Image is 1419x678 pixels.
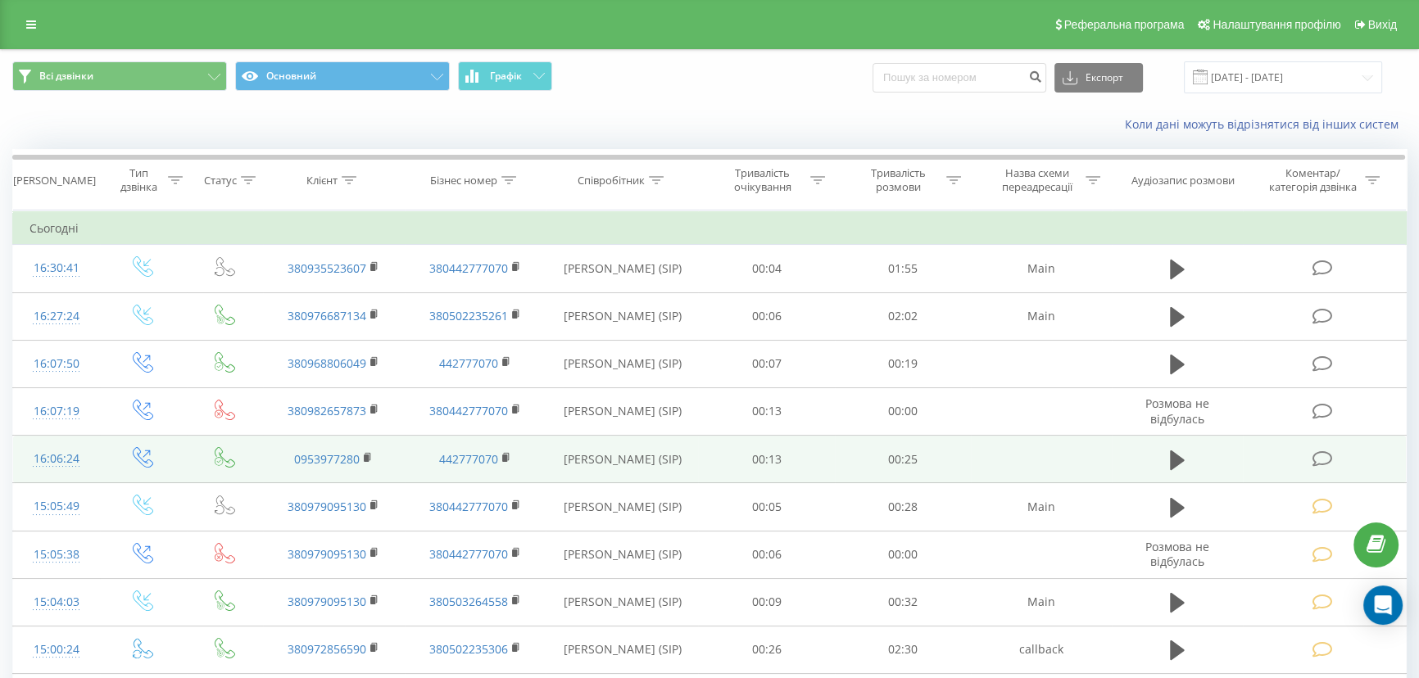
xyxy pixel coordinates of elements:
td: 02:02 [835,292,971,340]
a: 380976687134 [288,308,366,323]
td: callback [971,626,1113,673]
div: 16:07:19 [29,395,84,427]
a: 442777070 [439,451,498,467]
td: 00:06 [698,292,834,340]
div: 15:05:38 [29,539,84,571]
td: 02:30 [835,626,971,673]
span: Вихід [1368,18,1397,31]
div: 16:07:50 [29,348,84,380]
td: Main [971,578,1113,626]
td: 00:09 [698,578,834,626]
div: 15:05:49 [29,490,84,522]
td: [PERSON_NAME] (SIP) [546,483,698,531]
td: 00:07 [698,340,834,387]
a: 380502235306 [429,641,508,657]
button: Графік [458,61,552,91]
a: 380442777070 [429,403,508,418]
span: Налаштування профілю [1213,18,1340,31]
div: Аудіозапис розмови [1131,174,1235,188]
td: 00:00 [835,531,971,578]
a: 380979095130 [288,546,366,562]
div: [PERSON_NAME] [13,174,96,188]
td: 00:05 [698,483,834,531]
div: Бізнес номер [430,174,497,188]
a: Коли дані можуть відрізнятися вiд інших систем [1125,116,1407,132]
div: 15:00:24 [29,634,84,666]
td: 00:32 [835,578,971,626]
a: 380503264558 [429,594,508,609]
td: [PERSON_NAME] (SIP) [546,387,698,435]
td: Сьогодні [13,212,1407,245]
a: 0953977280 [294,451,360,467]
a: 380935523607 [288,260,366,276]
td: 00:13 [698,436,834,483]
a: 380442777070 [429,499,508,514]
button: Експорт [1054,63,1143,93]
div: Open Intercom Messenger [1363,585,1403,625]
td: 00:04 [698,245,834,292]
td: Main [971,292,1113,340]
td: 00:13 [698,387,834,435]
div: Тривалість очікування [719,166,806,194]
span: Графік [490,70,522,82]
td: Main [971,245,1113,292]
td: Main [971,483,1113,531]
span: Реферальна програма [1064,18,1185,31]
div: 16:06:24 [29,443,84,475]
td: [PERSON_NAME] (SIP) [546,531,698,578]
td: [PERSON_NAME] (SIP) [546,626,698,673]
a: 380982657873 [288,403,366,418]
td: 01:55 [835,245,971,292]
span: Розмова не відбулась [1145,395,1209,426]
td: 00:06 [698,531,834,578]
button: Основний [235,61,450,91]
div: Тип дзвінка [115,166,164,194]
div: Коментар/категорія дзвінка [1265,166,1361,194]
span: Розмова не відбулась [1145,539,1209,569]
div: Статус [204,174,237,188]
div: Назва схеми переадресації [994,166,1081,194]
td: 00:25 [835,436,971,483]
td: 00:00 [835,387,971,435]
td: [PERSON_NAME] (SIP) [546,340,698,387]
div: Співробітник [578,174,645,188]
td: 00:26 [698,626,834,673]
a: 380502235261 [429,308,508,323]
button: Всі дзвінки [12,61,227,91]
a: 380979095130 [288,499,366,514]
td: 00:19 [835,340,971,387]
td: 00:28 [835,483,971,531]
td: [PERSON_NAME] (SIP) [546,578,698,626]
td: [PERSON_NAME] (SIP) [546,292,698,340]
a: 380442777070 [429,260,508,276]
a: 380442777070 [429,546,508,562]
input: Пошук за номером [873,63,1046,93]
div: 16:30:41 [29,252,84,284]
div: Тривалість розмови [855,166,942,194]
a: 380979095130 [288,594,366,609]
a: 442777070 [439,355,498,371]
div: Клієнт [306,174,338,188]
a: 380968806049 [288,355,366,371]
div: 15:04:03 [29,586,84,618]
span: Всі дзвінки [39,70,93,83]
a: 380972856590 [288,641,366,657]
div: 16:27:24 [29,301,84,332]
td: [PERSON_NAME] (SIP) [546,245,698,292]
td: [PERSON_NAME] (SIP) [546,436,698,483]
